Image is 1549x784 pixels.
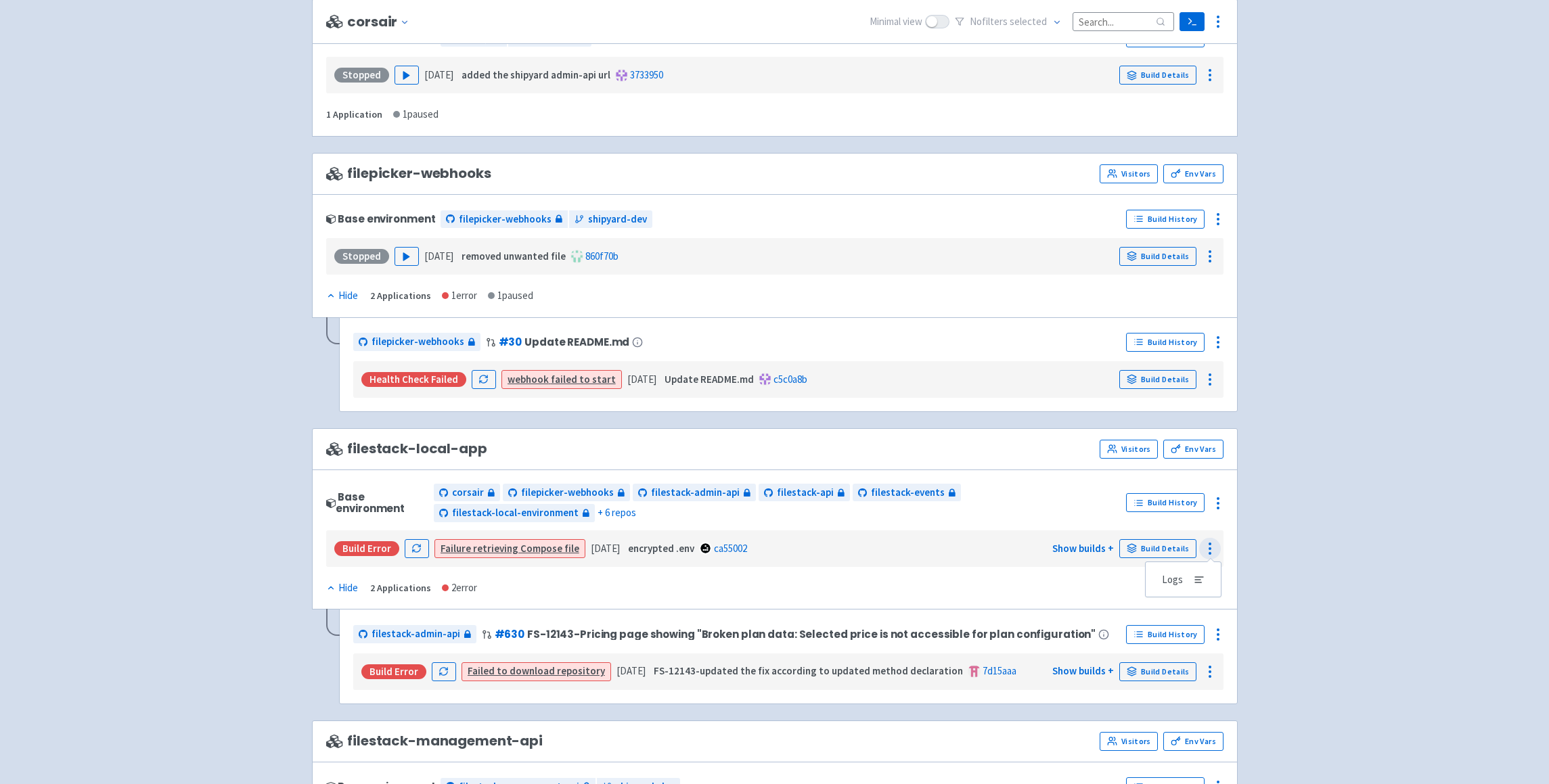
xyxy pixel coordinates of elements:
[870,14,922,30] span: Minimal view
[441,542,579,555] a: Failure retrieving Compose file
[393,107,439,122] div: 1 paused
[524,336,629,348] span: Update README.md
[1010,15,1047,28] span: selected
[1100,164,1158,183] a: Visitors
[1180,12,1205,31] a: Terminal
[326,441,487,457] span: filestack-local-app
[983,664,1016,677] a: 7d15aaa
[970,14,1047,30] span: No filter s
[1119,539,1196,558] a: Build Details
[452,485,484,501] span: corsair
[326,491,429,515] div: Base environment
[630,68,663,81] a: 3733950
[326,580,358,596] div: Hide
[424,68,453,81] time: [DATE]
[616,664,646,677] time: [DATE]
[665,373,754,386] strong: Update README.md
[1162,570,1183,589] span: Logs
[334,68,389,83] div: Stopped
[651,485,740,501] span: filestack-admin-api
[1052,542,1114,555] a: Show builds +
[372,626,460,642] span: filestack-admin-api
[654,664,963,677] strong: FS-12143-updated the fix according to updated method declaration
[499,335,522,349] a: #30
[773,373,807,386] a: c5c0a8b
[361,372,466,387] div: Health check failed
[1119,66,1196,85] a: Build Details
[1100,440,1158,459] a: Visitors
[627,373,656,386] time: [DATE]
[1163,440,1223,459] a: Env Vars
[459,212,552,227] span: filepicker-webhooks
[442,580,477,596] div: 2 error
[633,484,756,502] a: filestack-admin-api
[1100,732,1158,751] a: Visitors
[628,542,694,555] strong: encrypted .env
[777,485,834,501] span: filestack-api
[1146,568,1221,592] a: Logs
[370,288,431,304] div: 2 Applications
[598,505,636,521] span: + 6 repos
[462,250,566,262] strong: removed unwanted file
[334,249,389,264] div: Stopped
[1163,164,1223,183] a: Env Vars
[326,107,382,122] div: 1 Application
[527,628,1096,640] span: FS-12143-Pricing page showing "Broken plan data: Selected price is not accessible for plan config...
[488,288,533,304] div: 1 paused
[361,664,426,679] div: Build Error
[1126,493,1205,512] a: Build History
[395,66,419,85] button: Play
[1126,210,1205,229] a: Build History
[871,485,945,501] span: filestack-events
[1119,662,1196,681] a: Build Details
[434,504,595,522] a: filestack-local-environment
[452,505,579,521] span: filestack-local-environment
[395,247,419,266] button: Play
[462,68,610,81] strong: added the shipyard admin-api url
[442,288,477,304] div: 1 error
[759,484,850,502] a: filestack-api
[334,541,399,556] div: Build Error
[441,210,568,229] a: filepicker-webhooks
[508,373,549,386] strong: webhook
[714,542,747,555] a: ca55002
[588,212,647,227] span: shipyard-dev
[1126,625,1205,644] a: Build History
[1126,333,1205,352] a: Build History
[521,485,614,501] span: filepicker-webhooks
[1073,12,1174,30] input: Search...
[326,288,359,304] button: Hide
[569,210,652,229] a: shipyard-dev
[326,166,491,181] span: filepicker-webhooks
[1119,247,1196,266] a: Build Details
[503,484,630,502] a: filepicker-webhooks
[1119,370,1196,389] a: Build Details
[326,213,436,225] div: Base environment
[326,580,359,596] button: Hide
[508,373,616,386] a: webhook failed to start
[372,334,464,350] span: filepicker-webhooks
[495,627,525,641] a: #630
[1163,732,1223,751] a: Env Vars
[434,484,500,502] a: corsair
[424,250,453,262] time: [DATE]
[591,542,620,555] time: [DATE]
[468,664,605,677] a: Failed to download repository
[585,250,619,262] a: 860f70b
[347,14,415,30] button: corsair
[353,333,480,351] a: filepicker-webhooks
[853,484,961,502] a: filestack-events
[1052,664,1114,677] a: Show builds +
[326,288,358,304] div: Hide
[353,625,476,643] a: filestack-admin-api
[326,733,543,749] span: filestack-management-api
[370,580,431,596] div: 2 Applications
